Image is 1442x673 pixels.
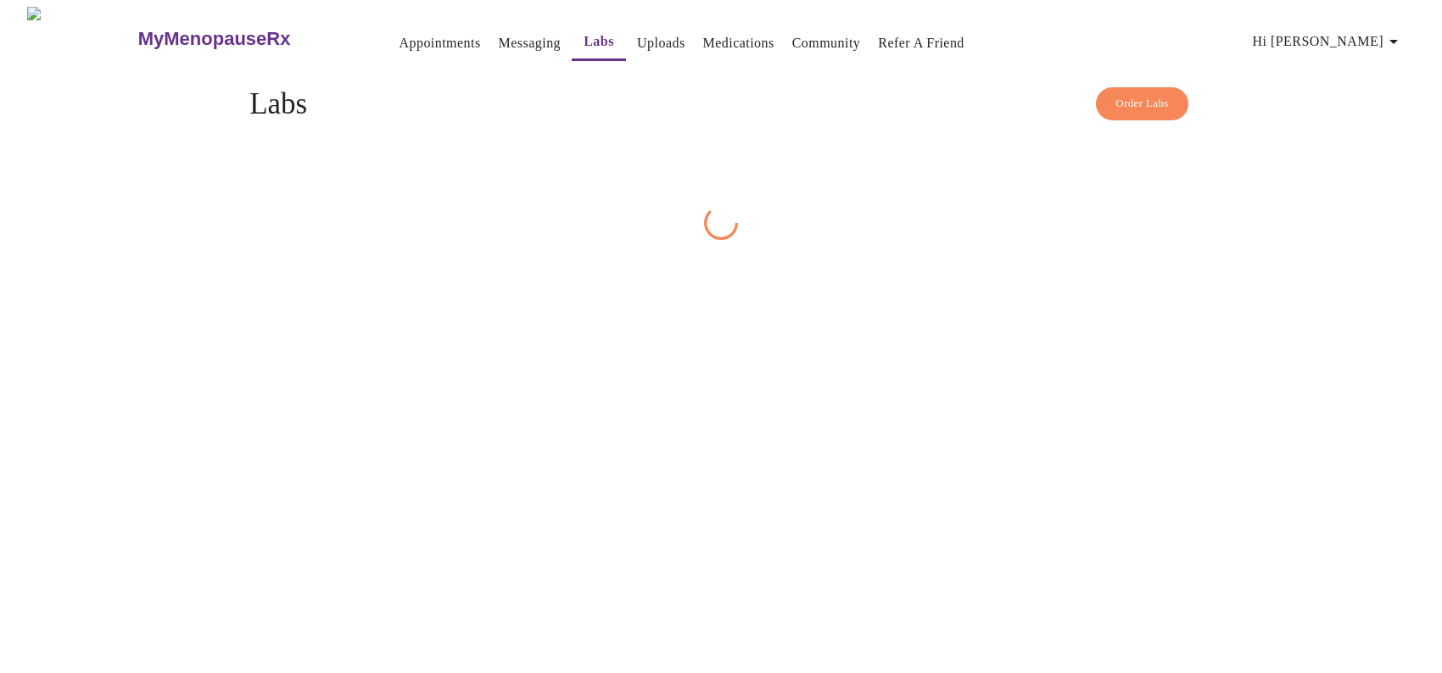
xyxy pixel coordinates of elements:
[792,31,861,55] a: Community
[871,26,971,60] button: Refer a Friend
[572,25,626,61] button: Labs
[878,31,964,55] a: Refer a Friend
[637,31,685,55] a: Uploads
[584,30,614,53] a: Labs
[1246,25,1411,58] button: Hi [PERSON_NAME]
[1115,94,1169,114] span: Order Labs
[499,31,561,55] a: Messaging
[399,31,480,55] a: Appointments
[703,31,774,55] a: Medications
[136,9,358,69] a: MyMenopauseRx
[1253,30,1404,53] span: Hi [PERSON_NAME]
[785,26,868,60] button: Community
[696,26,781,60] button: Medications
[392,26,487,60] button: Appointments
[138,28,291,50] h3: MyMenopauseRx
[492,26,567,60] button: Messaging
[249,87,1193,121] h4: Labs
[27,7,136,70] img: MyMenopauseRx Logo
[1096,87,1188,120] button: Order Labs
[630,26,692,60] button: Uploads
